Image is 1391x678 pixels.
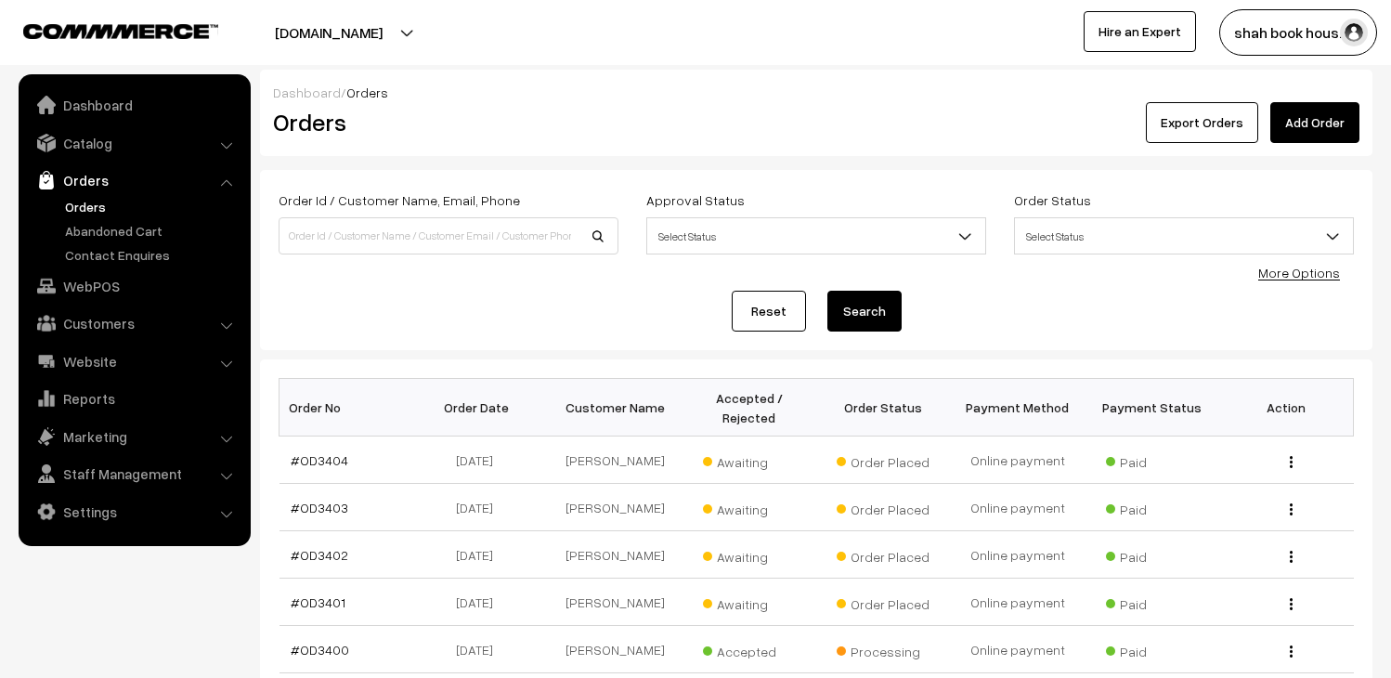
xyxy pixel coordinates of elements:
[837,495,929,519] span: Order Placed
[60,197,244,216] a: Orders
[291,594,345,610] a: #OD3401
[1219,379,1354,437] th: Action
[60,221,244,241] a: Abandoned Cart
[548,437,682,484] td: [PERSON_NAME]
[413,579,548,626] td: [DATE]
[837,448,929,472] span: Order Placed
[1258,265,1340,280] a: More Options
[1015,220,1353,253] span: Select Status
[279,190,520,210] label: Order Id / Customer Name, Email, Phone
[413,626,548,673] td: [DATE]
[1106,637,1199,661] span: Paid
[732,291,806,332] a: Reset
[703,590,796,614] span: Awaiting
[703,495,796,519] span: Awaiting
[703,448,796,472] span: Awaiting
[1106,590,1199,614] span: Paid
[23,345,244,378] a: Website
[413,437,548,484] td: [DATE]
[1290,645,1293,658] img: Menu
[837,590,929,614] span: Order Placed
[23,88,244,122] a: Dashboard
[647,220,985,253] span: Select Status
[1146,102,1258,143] button: Export Orders
[23,24,218,38] img: COMMMERCE
[23,420,244,453] a: Marketing
[273,83,1359,102] div: /
[1106,542,1199,567] span: Paid
[23,306,244,340] a: Customers
[682,379,816,437] th: Accepted / Rejected
[291,547,348,563] a: #OD3402
[1014,217,1354,254] span: Select Status
[210,9,448,56] button: [DOMAIN_NAME]
[23,163,244,197] a: Orders
[291,642,349,658] a: #OD3400
[273,108,617,137] h2: Orders
[1270,102,1359,143] a: Add Order
[646,217,986,254] span: Select Status
[951,626,1085,673] td: Online payment
[837,542,929,567] span: Order Placed
[646,190,745,210] label: Approval Status
[291,500,348,515] a: #OD3403
[1290,456,1293,468] img: Menu
[703,637,796,661] span: Accepted
[291,452,348,468] a: #OD3404
[1290,551,1293,563] img: Menu
[1014,190,1091,210] label: Order Status
[413,531,548,579] td: [DATE]
[413,379,548,437] th: Order Date
[346,85,388,100] span: Orders
[1085,379,1219,437] th: Payment Status
[827,291,902,332] button: Search
[1106,448,1199,472] span: Paid
[23,457,244,490] a: Staff Management
[548,531,682,579] td: [PERSON_NAME]
[1106,495,1199,519] span: Paid
[279,217,618,254] input: Order Id / Customer Name / Customer Email / Customer Phone
[1290,503,1293,515] img: Menu
[837,637,929,661] span: Processing
[548,626,682,673] td: [PERSON_NAME]
[23,495,244,528] a: Settings
[23,382,244,415] a: Reports
[951,579,1085,626] td: Online payment
[413,484,548,531] td: [DATE]
[23,126,244,160] a: Catalog
[548,379,682,437] th: Customer Name
[951,484,1085,531] td: Online payment
[279,379,414,437] th: Order No
[951,437,1085,484] td: Online payment
[1084,11,1196,52] a: Hire an Expert
[60,245,244,265] a: Contact Enquires
[273,85,341,100] a: Dashboard
[1290,598,1293,610] img: Menu
[816,379,951,437] th: Order Status
[1219,9,1377,56] button: shah book hous…
[951,379,1085,437] th: Payment Method
[703,542,796,567] span: Awaiting
[548,579,682,626] td: [PERSON_NAME]
[951,531,1085,579] td: Online payment
[548,484,682,531] td: [PERSON_NAME]
[23,269,244,303] a: WebPOS
[1340,19,1368,46] img: user
[23,19,186,41] a: COMMMERCE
